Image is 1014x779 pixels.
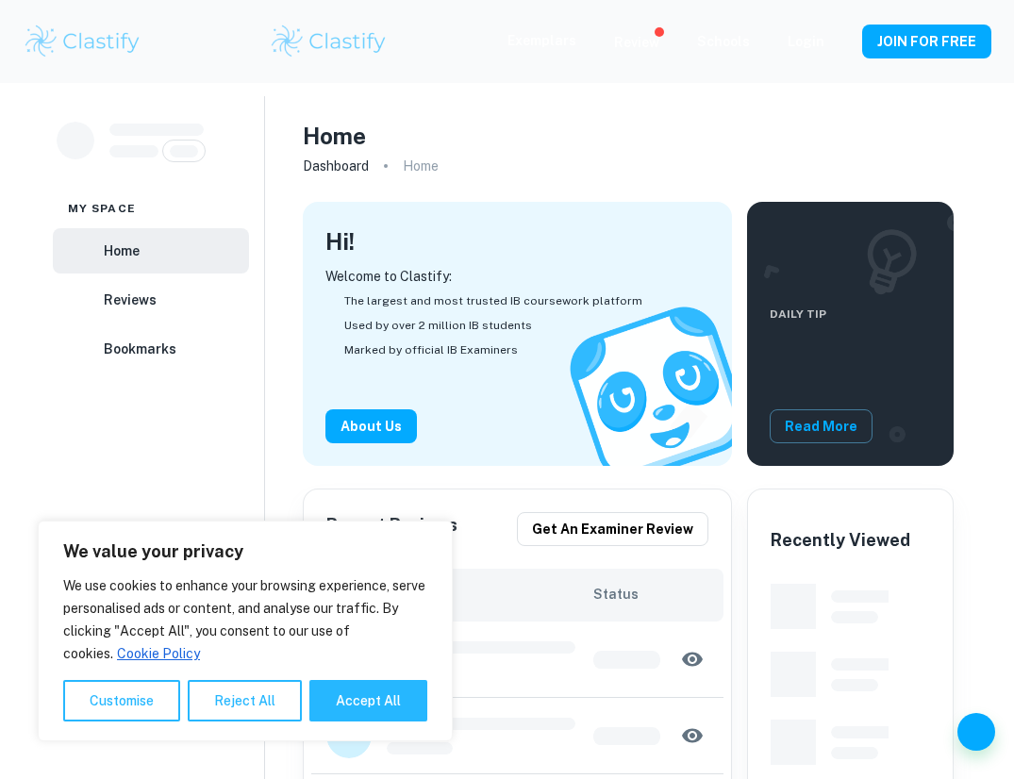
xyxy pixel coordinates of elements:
h4: Home [303,119,366,153]
h6: Bookmarks [104,339,176,359]
h6: Reviews [104,290,157,310]
button: Help and Feedback [957,713,995,751]
h6: Recently Viewed [771,527,910,554]
a: Bookmarks [53,326,249,372]
button: About Us [325,409,417,443]
h6: Status [593,584,707,605]
button: Reject All [188,680,302,721]
p: Exemplars [507,30,576,51]
h4: Hi ! [325,224,355,258]
button: JOIN FOR FREE [862,25,991,58]
h6: Subject [326,584,593,605]
p: Home [403,156,439,176]
h6: Recent Reviews [326,512,457,546]
button: Accept All [309,680,427,721]
p: We use cookies to enhance your browsing experience, serve personalised ads or content, and analys... [63,574,427,665]
a: Cookie Policy [116,645,201,662]
a: Dashboard [303,153,369,179]
h6: Home [104,240,140,261]
p: Welcome to Clastify: [325,266,709,287]
button: Read More [770,409,873,443]
a: Login [788,34,824,49]
button: Customise [63,680,180,721]
img: Clastify logo [23,23,142,60]
a: Home [53,228,249,273]
p: Review [614,32,659,53]
div: We value your privacy [38,521,453,741]
span: My space [68,200,136,217]
a: Reviews [53,277,249,323]
span: Used by over 2 million IB students [344,317,532,334]
span: Marked by official IB Examiners [344,341,518,358]
span: The largest and most trusted IB coursework platform [344,292,642,309]
span: Daily Tip [770,306,873,323]
p: We value your privacy [63,540,427,563]
img: Clastify logo [269,23,389,60]
a: Schools [697,34,750,49]
button: Get an examiner review [517,512,708,546]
